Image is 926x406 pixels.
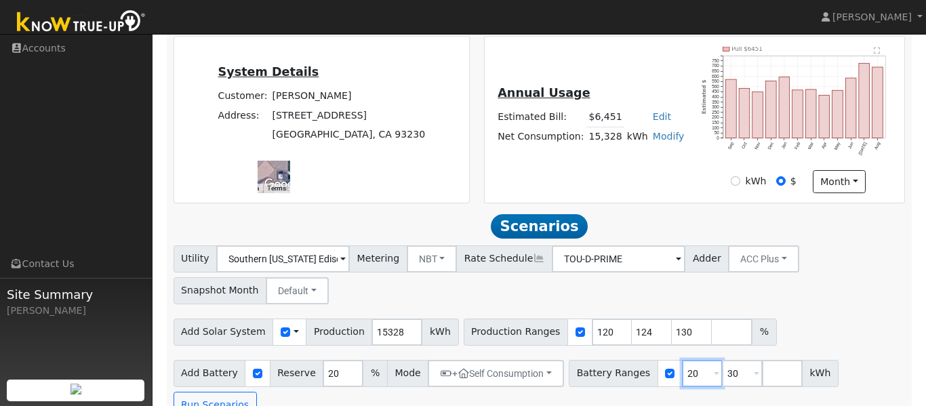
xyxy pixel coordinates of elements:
span: % [752,319,776,346]
span: Metering [349,245,407,272]
text: Mar [807,141,815,150]
button: +Self Consumption [428,360,564,387]
a: Terms (opens in new tab) [267,184,286,192]
text: Jun [848,141,855,150]
span: Battery Ranges [569,360,658,387]
rect: onclick="" [740,88,750,138]
img: retrieve [71,384,81,394]
text: Estimated $ [702,79,708,114]
span: Reserve [270,360,324,387]
span: kWh [422,319,458,346]
td: Net Consumption: [496,127,586,146]
text: Aug [874,141,883,150]
rect: onclick="" [806,89,817,138]
button: NBT [407,245,458,272]
span: Production [306,319,372,346]
text: 500 [712,84,720,89]
rect: onclick="" [820,95,830,138]
span: kWh [802,360,839,387]
text: 200 [712,115,720,119]
rect: onclick="" [752,92,763,138]
a: Open this area in Google Maps (opens a new window) [261,176,306,193]
text: 150 [712,120,720,125]
td: 15,328 [586,127,624,146]
text: Dec [767,141,775,150]
text: 400 [712,94,720,99]
text: 50 [714,130,720,135]
span: Add Battery [174,360,246,387]
button: ACC Plus [728,245,799,272]
span: Utility [174,245,218,272]
text: 100 [712,125,720,130]
td: [GEOGRAPHIC_DATA], CA 93230 [270,125,428,144]
span: Scenarios [491,214,588,239]
text: Oct [741,141,748,149]
text: Apr [821,141,828,149]
u: Annual Usage [498,86,590,100]
text: 650 [712,68,720,73]
a: Modify [653,131,685,142]
td: Address: [216,106,270,125]
span: Mode [387,360,428,387]
text: Feb [794,141,801,150]
input: Select a Utility [216,245,350,272]
rect: onclick="" [847,78,858,138]
img: Google [261,176,306,193]
rect: onclick="" [780,77,790,138]
text: 700 [712,63,720,68]
u: System Details [218,65,319,79]
text: Nov [754,141,761,150]
td: $6,451 [586,108,624,127]
span: Rate Schedule [456,245,552,272]
text: 300 [712,104,720,109]
button: month [813,170,866,193]
label: $ [790,174,797,188]
input: Select a Rate Schedule [552,245,685,272]
label: kWh [746,174,767,188]
rect: onclick="" [766,81,777,138]
a: Edit [653,111,671,122]
text: 550 [712,79,720,83]
td: [PERSON_NAME] [270,87,428,106]
text: 250 [712,110,720,115]
text: 0 [717,136,720,140]
rect: onclick="" [860,63,870,138]
img: Know True-Up [10,7,153,38]
span: Add Solar System [174,319,274,346]
text: May [834,141,843,151]
td: Customer: [216,87,270,106]
text: Sep [727,141,736,150]
text: 750 [712,58,720,62]
td: Estimated Bill: [496,108,586,127]
div: [PERSON_NAME] [7,304,145,318]
text: 350 [712,100,720,104]
rect: onclick="" [833,90,844,138]
input: $ [776,176,786,186]
span: Site Summary [7,285,145,304]
td: kWh [624,127,650,146]
rect: onclick="" [793,90,804,138]
text: 450 [712,89,720,94]
span: Snapshot Month [174,277,267,304]
text: Jan [781,141,788,150]
text: [DATE] [858,141,869,156]
td: [STREET_ADDRESS] [270,106,428,125]
rect: onclick="" [726,79,737,138]
span: Adder [685,245,729,272]
text: Pull $6451 [732,45,763,52]
span: [PERSON_NAME] [832,12,912,22]
button: Default [266,277,329,304]
input: kWh [731,176,740,186]
span: % [363,360,387,387]
text: 600 [712,73,720,78]
span: Production Ranges [464,319,568,346]
rect: onclick="" [873,67,884,138]
text:  [875,47,881,54]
